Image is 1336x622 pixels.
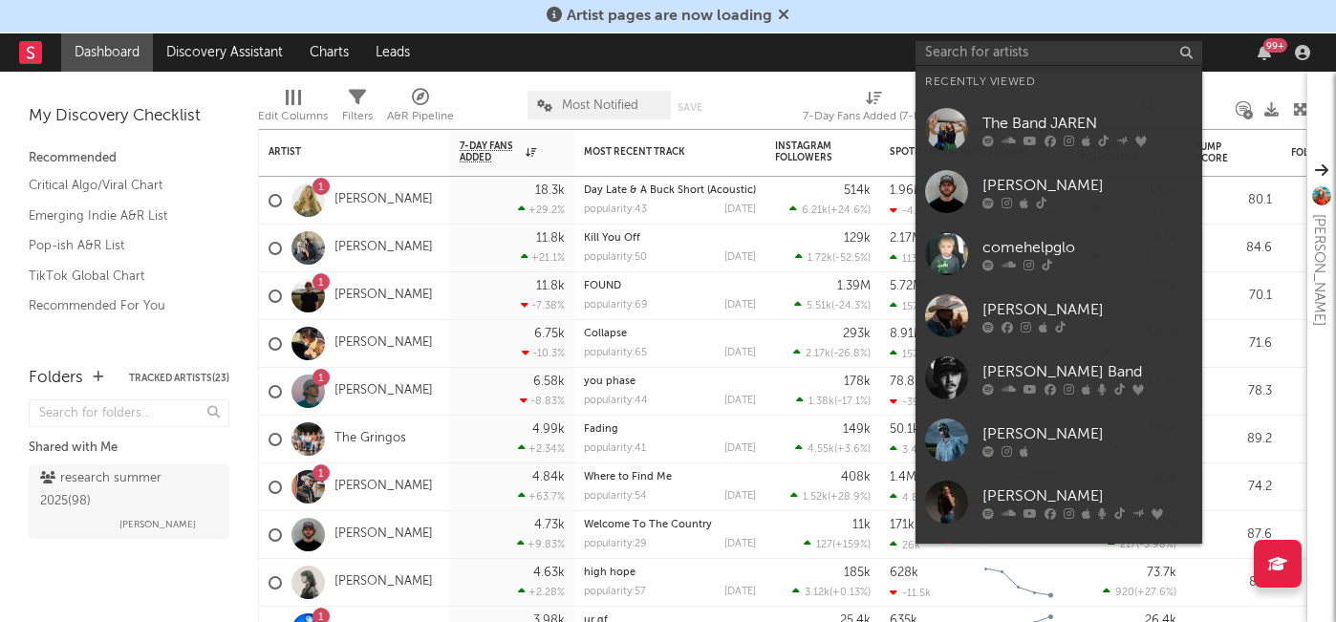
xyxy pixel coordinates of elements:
[837,444,868,455] span: +3.6 %
[518,442,565,455] div: +2.34 %
[916,161,1202,223] a: [PERSON_NAME]
[584,233,640,244] a: Kill You Off
[534,328,565,340] div: 6.75k
[258,81,328,137] div: Edit Columns
[982,484,1193,507] div: [PERSON_NAME]
[584,348,647,358] div: popularity: 65
[29,235,210,256] a: Pop-ish A&R List
[518,490,565,503] div: +63.7 %
[584,539,647,549] div: popularity: 29
[802,205,828,216] span: 6.21k
[584,185,756,196] a: Day Late & A Buck Short (Acoustic)
[678,102,702,113] button: Save
[982,298,1193,321] div: [PERSON_NAME]
[532,471,565,483] div: 4.84k
[844,232,871,245] div: 129k
[1147,567,1176,579] div: 73.7k
[1307,214,1330,326] div: [PERSON_NAME]
[29,266,210,287] a: TikTok Global Chart
[61,33,153,72] a: Dashboard
[584,568,636,578] a: high hope
[29,205,210,226] a: Emerging Indie A&R List
[834,301,868,311] span: -24.3 %
[584,424,618,435] a: Fading
[724,252,756,263] div: [DATE]
[533,567,565,579] div: 4.63k
[1196,476,1272,499] div: 74.2
[29,464,229,539] a: research summer 2025(98)[PERSON_NAME]
[916,347,1202,409] a: [PERSON_NAME] Band
[29,399,229,427] input: Search for folders...
[1196,237,1272,260] div: 84.6
[890,423,919,436] div: 50.1k
[808,253,832,264] span: 1.72k
[460,140,521,163] span: 7-Day Fans Added
[916,409,1202,471] a: [PERSON_NAME]
[387,81,454,137] div: A&R Pipeline
[334,431,406,447] a: The Gringos
[584,376,636,387] a: you phase
[1103,586,1176,598] div: ( )
[982,360,1193,383] div: [PERSON_NAME] Band
[793,347,871,359] div: ( )
[890,539,920,551] div: 26k
[976,559,1062,607] svg: Chart title
[584,281,756,291] div: FOUND
[982,236,1193,259] div: comehelpglo
[334,526,433,543] a: [PERSON_NAME]
[778,9,789,24] span: Dismiss
[520,395,565,407] div: -8.83 %
[844,375,871,388] div: 178k
[843,423,871,436] div: 149k
[807,301,831,311] span: 5.51k
[334,288,433,304] a: [PERSON_NAME]
[724,396,756,406] div: [DATE]
[841,471,871,483] div: 408k
[724,204,756,215] div: [DATE]
[916,223,1202,285] a: comehelpglo
[795,251,871,264] div: ( )
[789,204,871,216] div: ( )
[890,328,924,340] div: 8.91M
[724,443,756,454] div: [DATE]
[584,233,756,244] div: Kill You Off
[522,347,565,359] div: -10.3 %
[29,295,210,316] a: Recommended For You
[584,520,712,530] a: Welcome To The Country
[925,71,1193,94] div: Recently Viewed
[837,280,871,292] div: 1.39M
[805,588,830,598] span: 3.12k
[794,299,871,311] div: ( )
[890,300,924,312] div: 157k
[334,574,433,590] a: [PERSON_NAME]
[890,280,923,292] div: 5.72M
[584,520,756,530] div: Welcome To The Country
[584,146,727,158] div: Most Recent Track
[890,587,931,599] div: -11.5k
[982,174,1193,197] div: [PERSON_NAME]
[890,471,916,483] div: 1.4M
[890,443,929,456] div: 3.47k
[843,328,871,340] div: 293k
[833,349,868,359] span: -26.8 %
[916,471,1202,533] a: [PERSON_NAME]
[584,204,647,215] div: popularity: 43
[1139,540,1174,550] span: -3.98 %
[536,232,565,245] div: 11.8k
[982,112,1193,135] div: The Band JAREN
[296,33,362,72] a: Charts
[584,568,756,578] div: high hope
[334,335,433,352] a: [PERSON_NAME]
[890,375,921,388] div: 78.8k
[518,204,565,216] div: +29.2 %
[362,33,423,72] a: Leads
[790,490,871,503] div: ( )
[534,519,565,531] div: 4.73k
[890,567,918,579] div: 628k
[890,232,922,245] div: 2.17M
[916,41,1202,65] input: Search for artists
[1196,285,1272,308] div: 70.1
[795,442,871,455] div: ( )
[29,105,229,128] div: My Discovery Checklist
